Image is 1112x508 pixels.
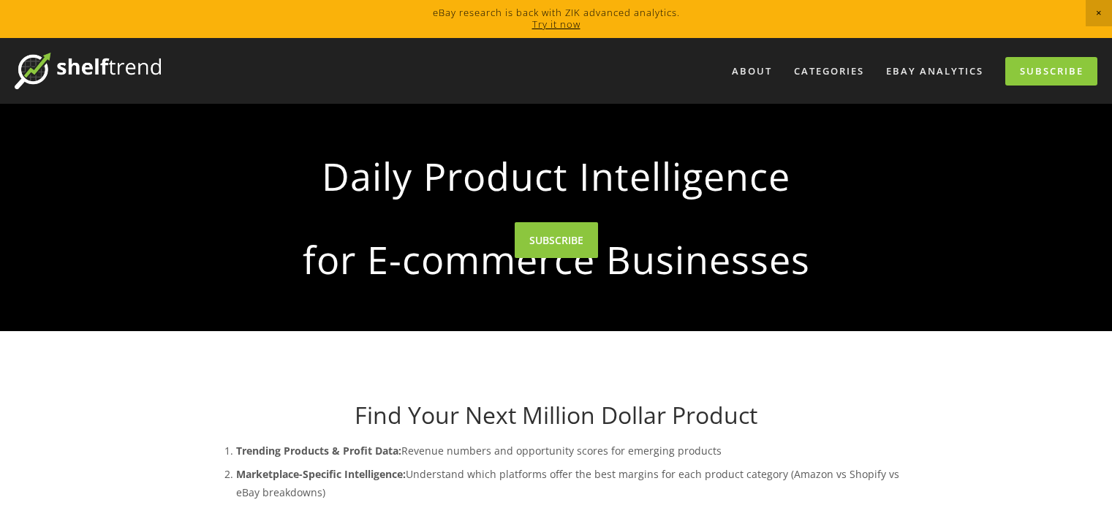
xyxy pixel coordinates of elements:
a: About [722,59,782,83]
p: Revenue numbers and opportunity scores for emerging products [236,441,906,460]
a: SUBSCRIBE [515,222,598,258]
strong: for E-commerce Businesses [230,225,882,294]
strong: Trending Products & Profit Data: [236,444,401,458]
a: Subscribe [1005,57,1097,86]
strong: Marketplace-Specific Intelligence: [236,467,406,481]
div: Categories [784,59,874,83]
a: Try it now [532,18,580,31]
img: ShelfTrend [15,53,161,89]
h1: Find Your Next Million Dollar Product [207,401,906,429]
strong: Daily Product Intelligence [230,142,882,211]
a: eBay Analytics [877,59,993,83]
p: Understand which platforms offer the best margins for each product category (Amazon vs Shopify vs... [236,465,906,501]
